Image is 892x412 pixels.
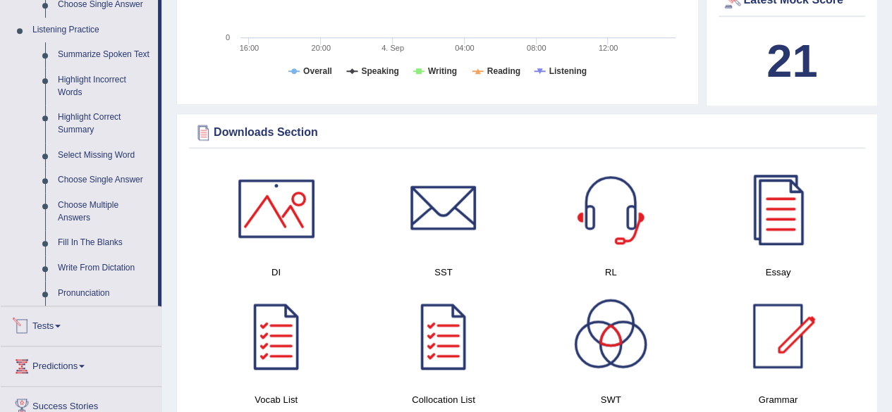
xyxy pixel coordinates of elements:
tspan: Overall [303,66,332,76]
a: Listening Practice [26,18,158,43]
tspan: Reading [487,66,520,76]
text: 0 [226,33,230,42]
div: Downloads Section [193,122,862,143]
h4: SWT [534,392,688,407]
h4: RL [534,265,688,280]
text: 08:00 [527,44,546,52]
h4: SST [367,265,520,280]
tspan: Listening [549,66,587,76]
h4: Grammar [702,392,855,407]
a: Highlight Correct Summary [51,105,158,142]
a: Highlight Incorrect Words [51,68,158,105]
a: Summarize Spoken Text [51,42,158,68]
text: 04:00 [455,44,475,52]
a: Select Missing Word [51,143,158,168]
text: 12:00 [599,44,618,52]
a: Choose Single Answer [51,168,158,193]
b: 21 [766,35,817,87]
tspan: 4. Sep [381,44,404,52]
a: Pronunciation [51,281,158,306]
tspan: Writing [428,66,457,76]
a: Fill In The Blanks [51,230,158,256]
h4: Collocation List [367,392,520,407]
h4: DI [200,265,353,280]
h4: Essay [702,265,855,280]
h4: Vocab List [200,392,353,407]
a: Tests [1,306,161,342]
tspan: Speaking [361,66,398,76]
a: Predictions [1,347,161,382]
text: 20:00 [311,44,331,52]
a: Choose Multiple Answers [51,193,158,230]
text: 16:00 [240,44,259,52]
a: Write From Dictation [51,256,158,281]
